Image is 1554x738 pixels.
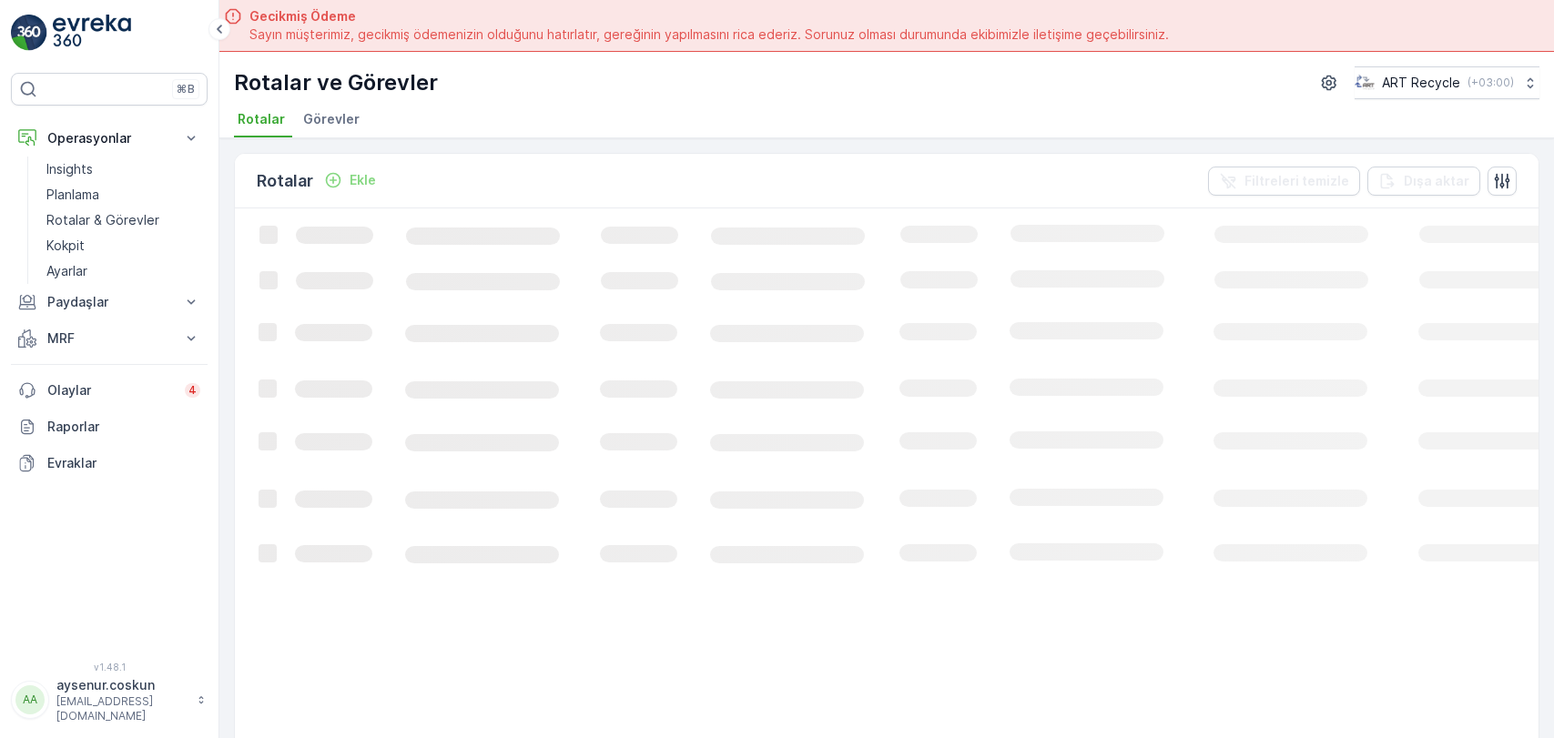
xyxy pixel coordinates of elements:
img: logo_light-DOdMpM7g.png [53,15,131,51]
p: Raporlar [47,418,200,436]
p: Paydaşlar [47,293,171,311]
p: Filtreleri temizle [1244,172,1349,190]
div: AA [15,685,45,714]
a: Kokpit [39,233,208,258]
button: Filtreleri temizle [1208,167,1360,196]
p: Insights [46,160,93,178]
a: Raporlar [11,409,208,445]
button: ART Recycle(+03:00) [1355,66,1539,99]
a: Insights [39,157,208,182]
p: aysenur.coskun [56,676,188,694]
button: Operasyonlar [11,120,208,157]
img: image_23.png [1355,73,1375,93]
p: Evraklar [47,454,200,472]
span: Rotalar [238,110,285,128]
span: Sayın müşterimiz, gecikmiş ödemenizin olduğunu hatırlatır, gereğinin yapılmasını rica ederiz. Sor... [249,25,1169,44]
p: Rotalar & Görevler [46,211,159,229]
a: Olaylar4 [11,372,208,409]
p: Dışa aktar [1404,172,1469,190]
p: Planlama [46,186,99,204]
a: Planlama [39,182,208,207]
p: Operasyonlar [47,129,171,147]
p: Kokpit [46,237,85,255]
a: Evraklar [11,445,208,481]
p: Ayarlar [46,262,87,280]
a: Ayarlar [39,258,208,284]
span: Gecikmiş Ödeme [249,7,1169,25]
p: Ekle [350,171,376,189]
a: Rotalar & Görevler [39,207,208,233]
p: Olaylar [47,381,174,399]
button: Ekle [317,169,383,191]
span: v 1.48.1 [11,662,208,672]
button: MRF [11,320,208,357]
p: Rotalar [257,168,313,194]
p: ( +03:00 ) [1468,76,1514,90]
button: Dışa aktar [1367,167,1480,196]
p: [EMAIL_ADDRESS][DOMAIN_NAME] [56,694,188,723]
button: AAaysenur.coskun[EMAIL_ADDRESS][DOMAIN_NAME] [11,676,208,723]
p: MRF [47,329,171,348]
p: 4 [188,383,197,398]
p: ART Recycle [1382,74,1460,92]
span: Görevler [303,110,360,128]
img: logo [11,15,47,51]
p: Rotalar ve Görevler [234,68,438,97]
p: ⌘B [177,82,195,96]
button: Paydaşlar [11,284,208,320]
